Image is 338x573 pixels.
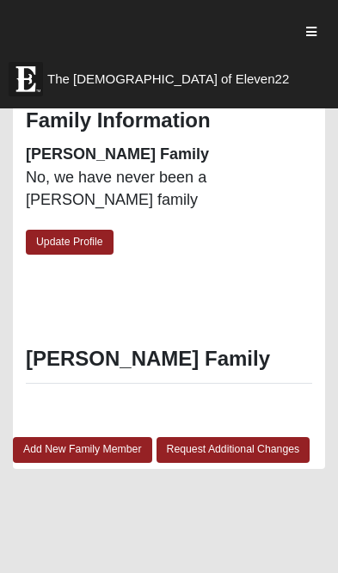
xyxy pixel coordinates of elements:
[157,437,310,462] a: Request Additional Changes
[26,230,114,255] a: Update Profile
[26,144,312,166] dt: [PERSON_NAME] Family
[47,71,289,88] span: The [DEMOGRAPHIC_DATA] of Eleven22
[26,108,312,133] h3: Family Information
[26,167,312,211] dd: No, we have never been a [PERSON_NAME] family
[9,62,43,96] img: Eleven22 logo
[13,437,152,462] a: Add New Family Member
[26,347,312,372] h3: [PERSON_NAME] Family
